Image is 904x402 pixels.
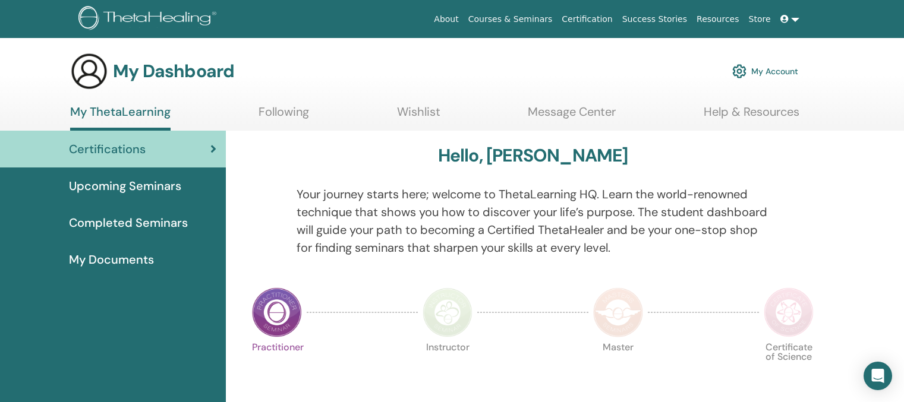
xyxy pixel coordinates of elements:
[528,105,616,128] a: Message Center
[423,287,473,337] img: Instructor
[704,105,799,128] a: Help & Resources
[764,287,814,337] img: Certificate of Science
[429,8,463,30] a: About
[593,343,643,392] p: Master
[259,105,309,128] a: Following
[438,145,628,166] h3: Hello, [PERSON_NAME]
[744,8,776,30] a: Store
[78,6,221,33] img: logo.png
[732,61,746,81] img: cog.svg
[69,140,146,158] span: Certifications
[593,287,643,337] img: Master
[464,8,557,30] a: Courses & Seminars
[397,105,440,128] a: Wishlist
[764,343,814,392] p: Certificate of Science
[69,251,154,268] span: My Documents
[618,8,692,30] a: Success Stories
[69,177,181,195] span: Upcoming Seminars
[252,287,302,337] img: Practitioner
[252,343,302,392] p: Practitioner
[113,61,234,82] h3: My Dashboard
[297,185,770,257] p: Your journey starts here; welcome to ThetaLearning HQ. Learn the world-renowned technique that sh...
[423,343,473,392] p: Instructor
[69,214,188,232] span: Completed Seminars
[557,8,617,30] a: Certification
[692,8,744,30] a: Resources
[732,58,798,84] a: My Account
[70,52,108,90] img: generic-user-icon.jpg
[70,105,171,131] a: My ThetaLearning
[864,362,892,390] div: Open Intercom Messenger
